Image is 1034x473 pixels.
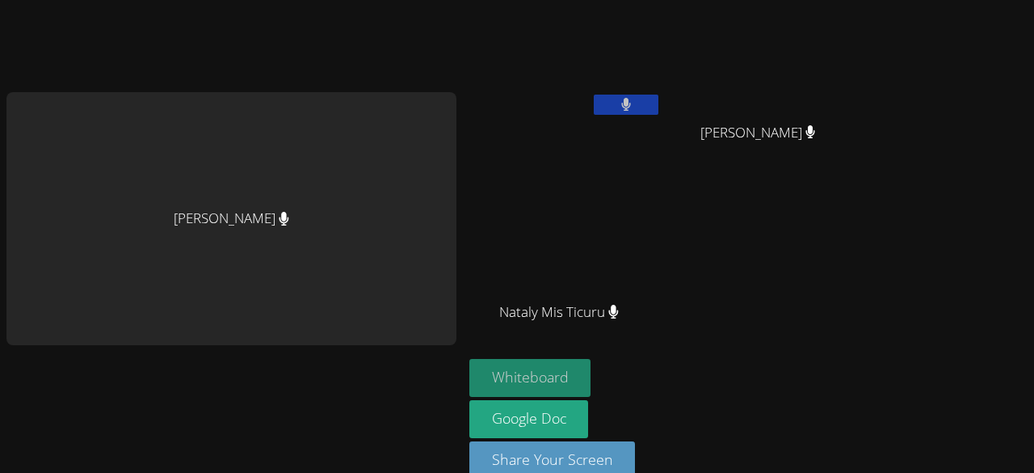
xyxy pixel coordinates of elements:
[700,121,816,145] span: [PERSON_NAME]
[469,359,591,397] button: Whiteboard
[469,400,589,438] a: Google Doc
[499,301,619,324] span: Nataly Mis Ticuru
[6,92,456,345] div: [PERSON_NAME]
